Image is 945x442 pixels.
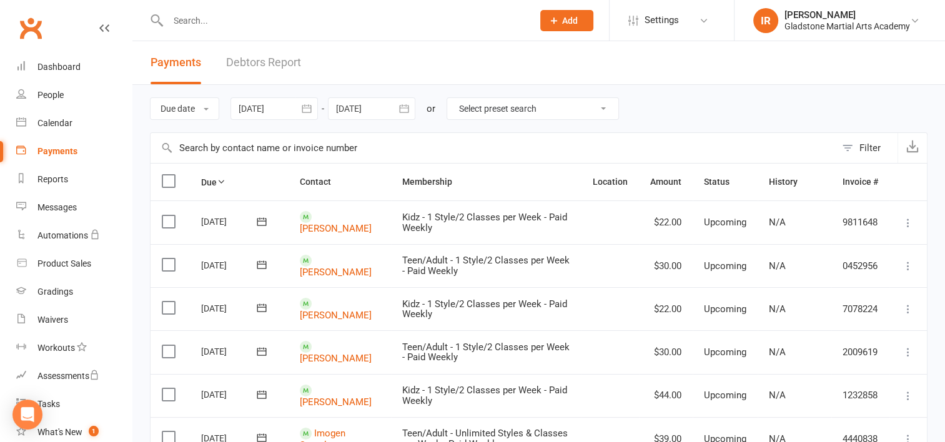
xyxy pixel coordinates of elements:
[37,174,68,184] div: Reports
[16,222,132,250] a: Automations
[639,244,693,287] td: $30.00
[402,255,570,277] span: Teen/Adult - 1 Style/2 Classes per Week - Paid Weekly
[16,334,132,362] a: Workouts
[704,390,746,401] span: Upcoming
[289,164,391,200] th: Contact
[16,109,132,137] a: Calendar
[300,223,372,234] a: [PERSON_NAME]
[151,133,836,163] input: Search by contact name or invoice number
[151,56,201,69] span: Payments
[37,202,77,212] div: Messages
[12,400,42,430] div: Open Intercom Messenger
[769,346,786,358] span: N/A
[769,390,786,401] span: N/A
[639,330,693,373] td: $30.00
[704,303,746,315] span: Upcoming
[427,101,435,116] div: or
[391,164,581,200] th: Membership
[704,260,746,272] span: Upcoming
[540,10,593,31] button: Add
[581,164,639,200] th: Location
[831,200,889,243] td: 9811648
[201,255,259,275] div: [DATE]
[37,343,75,353] div: Workouts
[402,341,570,363] span: Teen/Adult - 1 Style/2 Classes per Week - Paid Weekly
[37,258,91,268] div: Product Sales
[639,200,693,243] td: $22.00
[831,287,889,330] td: 7078224
[831,374,889,417] td: 1232858
[300,266,372,277] a: [PERSON_NAME]
[784,21,910,32] div: Gladstone Martial Arts Academy
[16,390,132,418] a: Tasks
[37,90,64,100] div: People
[639,287,693,330] td: $22.00
[300,353,372,364] a: [PERSON_NAME]
[226,41,301,84] a: Debtors Report
[831,330,889,373] td: 2009619
[37,399,60,409] div: Tasks
[645,6,679,34] span: Settings
[704,217,746,228] span: Upcoming
[753,8,778,33] div: IR
[150,97,219,120] button: Due date
[16,137,132,165] a: Payments
[37,230,88,240] div: Automations
[37,287,73,297] div: Gradings
[16,362,132,390] a: Assessments
[639,374,693,417] td: $44.00
[37,62,81,72] div: Dashboard
[16,306,132,334] a: Waivers
[769,217,786,228] span: N/A
[16,165,132,194] a: Reports
[37,371,99,381] div: Assessments
[16,278,132,306] a: Gradings
[201,298,259,318] div: [DATE]
[693,164,758,200] th: Status
[15,12,46,44] a: Clubworx
[16,53,132,81] a: Dashboard
[831,164,889,200] th: Invoice #
[37,118,72,128] div: Calendar
[402,385,567,406] span: Kidz - 1 Style/2 Classes per Week - Paid Weekly
[37,146,77,156] div: Payments
[201,341,259,361] div: [DATE]
[562,16,578,26] span: Add
[769,303,786,315] span: N/A
[89,426,99,436] span: 1
[16,250,132,278] a: Product Sales
[37,427,82,437] div: What's New
[151,41,201,84] button: Payments
[300,310,372,321] a: [PERSON_NAME]
[164,12,524,29] input: Search...
[758,164,831,200] th: History
[190,164,289,200] th: Due
[769,260,786,272] span: N/A
[16,81,132,109] a: People
[402,212,567,233] span: Kidz - 1 Style/2 Classes per Week - Paid Weekly
[859,140,881,155] div: Filter
[37,315,68,325] div: Waivers
[201,212,259,231] div: [DATE]
[201,385,259,404] div: [DATE]
[16,194,132,222] a: Messages
[704,346,746,358] span: Upcoming
[831,244,889,287] td: 0452956
[402,298,567,320] span: Kidz - 1 Style/2 Classes per Week - Paid Weekly
[784,9,910,21] div: [PERSON_NAME]
[836,133,898,163] button: Filter
[300,396,372,407] a: [PERSON_NAME]
[639,164,693,200] th: Amount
